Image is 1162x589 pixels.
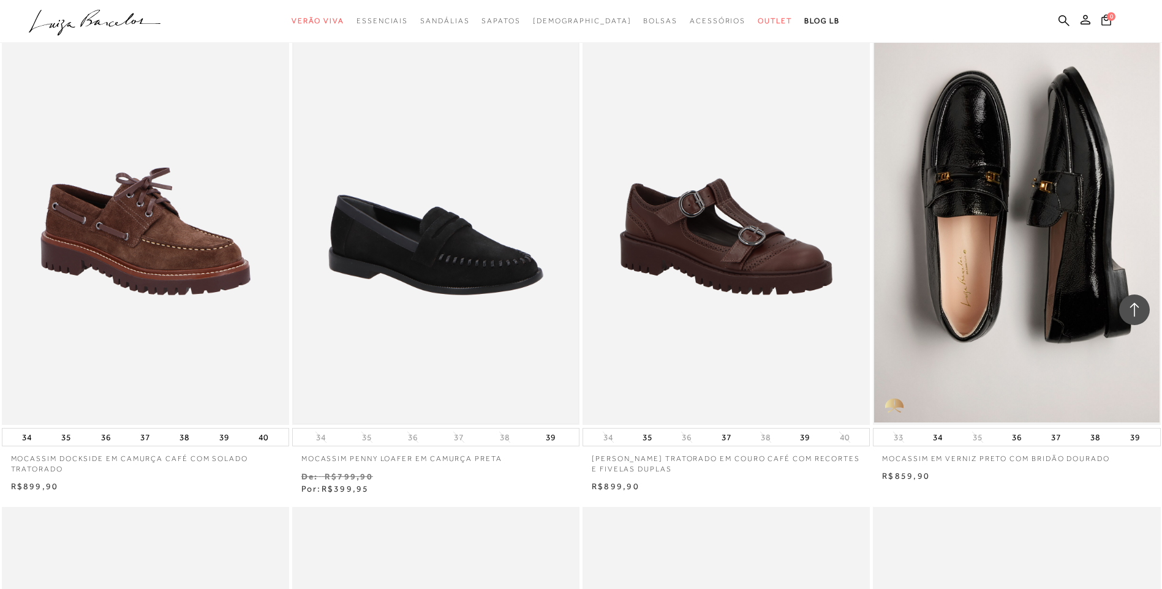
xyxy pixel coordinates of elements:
[1126,429,1144,446] button: 39
[325,471,373,481] small: R$799,90
[301,471,319,481] small: De:
[496,432,513,443] button: 38
[404,432,421,443] button: 36
[600,432,617,443] button: 34
[643,17,677,25] span: Bolsas
[2,446,289,475] a: MOCASSIM DOCKSIDE EM CAMURÇA CAFÉ COM SOLADO TRATORADO
[533,10,632,32] a: noSubCategoriesText
[583,446,870,475] a: [PERSON_NAME] TRATORADO EM COURO CAFÉ COM RECORTES E FIVELAS DUPLAS
[890,432,907,443] button: 33
[873,388,916,425] img: golden_caliandra_v6.png
[176,429,193,446] button: 38
[357,17,408,25] span: Essenciais
[757,432,774,443] button: 38
[643,10,677,32] a: categoryNavScreenReaderText
[804,17,840,25] span: BLOG LB
[718,429,735,446] button: 37
[639,429,656,446] button: 35
[836,432,853,443] button: 40
[758,17,792,25] span: Outlet
[690,17,745,25] span: Acessórios
[1087,429,1104,446] button: 38
[255,429,272,446] button: 40
[292,17,344,25] span: Verão Viva
[1008,429,1025,446] button: 36
[804,10,840,32] a: BLOG LB
[969,432,986,443] button: 35
[542,429,559,446] button: 39
[292,446,579,464] a: MOCASSIM PENNY LOAFER EM CAMURÇA PRETA
[420,17,469,25] span: Sandálias
[137,429,154,446] button: 37
[1107,12,1115,21] span: 0
[678,432,695,443] button: 36
[312,432,330,443] button: 34
[97,429,115,446] button: 36
[758,10,792,32] a: categoryNavScreenReaderText
[873,446,1160,464] a: MOCASSIM EM VERNIZ PRETO COM BRIDÃO DOURADO
[533,17,632,25] span: [DEMOGRAPHIC_DATA]
[450,432,467,443] button: 37
[481,10,520,32] a: categoryNavScreenReaderText
[796,429,813,446] button: 39
[420,10,469,32] a: categoryNavScreenReaderText
[322,484,369,493] span: R$399,95
[1098,13,1115,30] button: 0
[1047,429,1065,446] button: 37
[11,481,59,491] span: R$899,90
[216,429,233,446] button: 39
[301,484,369,493] span: Por:
[882,471,930,481] span: R$859,90
[592,481,639,491] span: R$899,90
[58,429,75,446] button: 35
[18,429,36,446] button: 34
[929,429,946,446] button: 34
[481,17,520,25] span: Sapatos
[358,432,375,443] button: 35
[292,10,344,32] a: categoryNavScreenReaderText
[357,10,408,32] a: categoryNavScreenReaderText
[690,10,745,32] a: categoryNavScreenReaderText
